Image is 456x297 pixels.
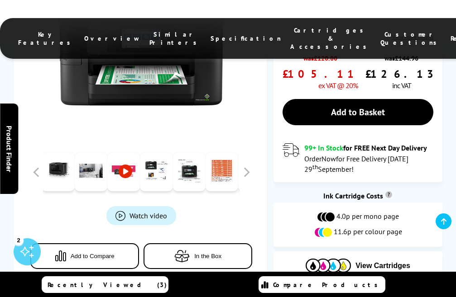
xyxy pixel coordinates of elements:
sup: Cost per page [385,191,392,198]
div: Ink Cartridge Costs [274,191,442,200]
span: Compare Products [273,281,383,289]
span: Recently Viewed (3) [48,281,167,289]
span: Key Features [18,30,75,47]
div: 2 [14,235,24,245]
span: 99+ In Stock [304,143,343,152]
span: Customer Questions [380,30,442,47]
span: Cartridges & Accessories [290,26,371,51]
span: Specification [211,34,281,42]
a: Compare Products [259,276,385,293]
div: modal_delivery [283,143,433,173]
span: 4.0p per mono page [336,212,399,222]
button: In the Box [144,243,252,269]
span: ex VAT @ 20% [318,81,358,90]
span: £126.13 [365,67,437,81]
button: Add to Compare [30,243,139,269]
span: inc VAT [392,81,411,90]
div: for FREE Next Day Delivery [304,143,433,152]
span: Add to Compare [71,252,115,259]
span: Similar Printers [149,30,202,47]
a: Product_All_Videos [106,206,176,225]
a: Add to Basket [283,99,433,125]
span: View Cartridges [355,262,410,270]
button: View Cartridges [280,258,436,273]
span: Overview [84,34,140,42]
span: Watch video [130,211,167,220]
span: In the Box [194,252,221,259]
a: Recently Viewed (3) [42,276,168,293]
img: Cartridges [306,259,351,273]
span: Order for Free Delivery [DATE] 29 September! [304,154,408,174]
span: Now [322,154,336,163]
span: 11.6p per colour page [334,227,402,238]
span: £105.11 [283,67,358,81]
span: Product Finder [5,125,14,172]
sup: th [312,163,318,171]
